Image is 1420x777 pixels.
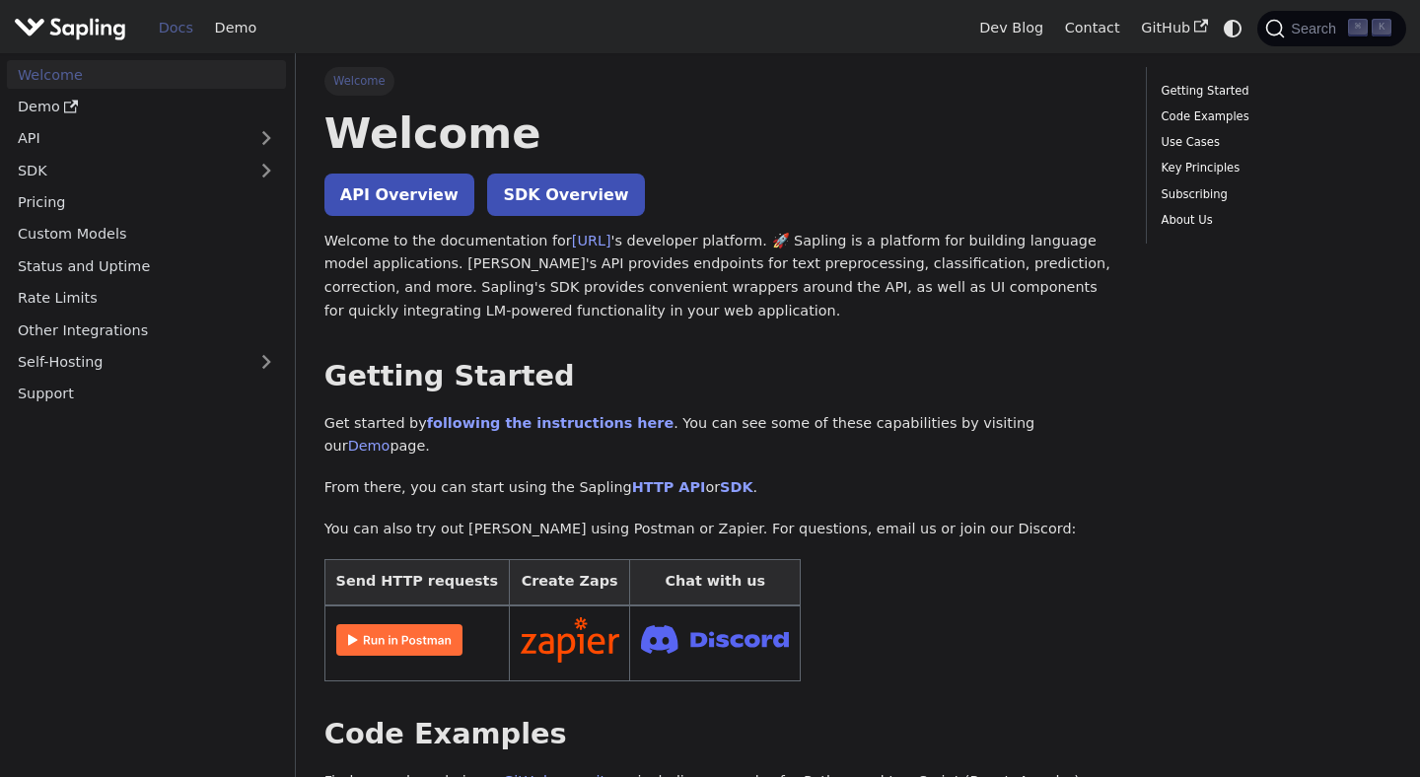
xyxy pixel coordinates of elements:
a: Dev Blog [968,13,1053,43]
a: API [7,124,247,153]
a: SDK Overview [487,174,644,216]
a: API Overview [324,174,474,216]
a: Key Principles [1162,159,1384,177]
th: Send HTTP requests [324,559,509,605]
kbd: K [1372,19,1391,36]
a: Self-Hosting [7,348,286,377]
a: [URL] [572,233,611,248]
a: Sapling.ai [14,14,133,42]
a: Contact [1054,13,1131,43]
img: Connect in Zapier [521,617,619,663]
p: Welcome to the documentation for 's developer platform. 🚀 Sapling is a platform for building lang... [324,230,1118,323]
a: Welcome [7,60,286,89]
p: Get started by . You can see some of these capabilities by visiting our page. [324,412,1118,459]
a: GitHub [1130,13,1218,43]
button: Expand sidebar category 'API' [247,124,286,153]
kbd: ⌘ [1348,19,1368,36]
a: Status and Uptime [7,251,286,280]
a: Demo [204,13,267,43]
h2: Code Examples [324,717,1118,752]
p: From there, you can start using the Sapling or . [324,476,1118,500]
a: Demo [348,438,390,454]
a: HTTP API [632,479,706,495]
a: SDK [720,479,752,495]
a: SDK [7,156,247,184]
a: Custom Models [7,220,286,248]
p: You can also try out [PERSON_NAME] using Postman or Zapier. For questions, email us or join our D... [324,518,1118,541]
h1: Welcome [324,106,1118,160]
img: Join Discord [641,619,789,660]
a: Support [7,380,286,408]
nav: Breadcrumbs [324,67,1118,95]
a: Code Examples [1162,107,1384,126]
button: Search (Command+K) [1257,11,1405,46]
button: Expand sidebar category 'SDK' [247,156,286,184]
img: Run in Postman [336,624,462,656]
th: Create Zaps [509,559,630,605]
span: Welcome [324,67,394,95]
a: Demo [7,93,286,121]
a: Use Cases [1162,133,1384,152]
a: Getting Started [1162,82,1384,101]
th: Chat with us [630,559,801,605]
a: Rate Limits [7,284,286,313]
img: Sapling.ai [14,14,126,42]
a: Pricing [7,188,286,217]
h2: Getting Started [324,359,1118,394]
span: Search [1285,21,1348,36]
a: Other Integrations [7,316,286,344]
a: Subscribing [1162,185,1384,204]
a: Docs [148,13,204,43]
a: About Us [1162,211,1384,230]
a: following the instructions here [427,415,674,431]
button: Switch between dark and light mode (currently system mode) [1219,14,1247,42]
